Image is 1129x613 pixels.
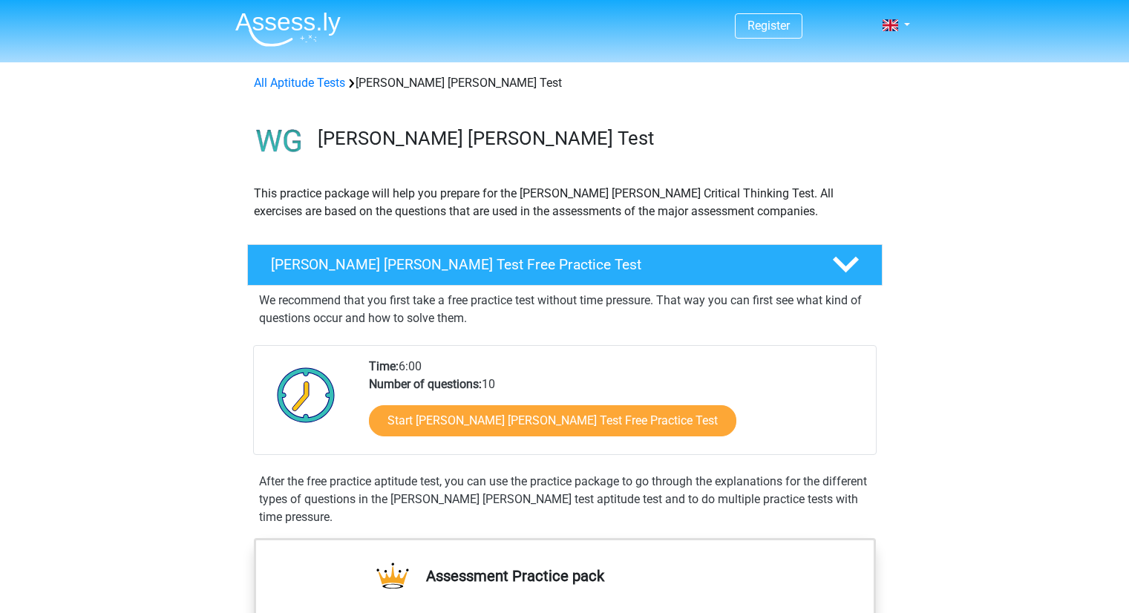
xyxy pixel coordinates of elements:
[358,358,875,454] div: 6:00 10
[369,405,736,436] a: Start [PERSON_NAME] [PERSON_NAME] Test Free Practice Test
[241,244,889,286] a: [PERSON_NAME] [PERSON_NAME] Test Free Practice Test
[369,377,482,391] b: Number of questions:
[269,358,344,432] img: Clock
[254,185,876,220] p: This practice package will help you prepare for the [PERSON_NAME] [PERSON_NAME] Critical Thinking...
[248,110,311,173] img: watson glaser test
[248,74,882,92] div: [PERSON_NAME] [PERSON_NAME] Test
[369,359,399,373] b: Time:
[254,76,345,90] a: All Aptitude Tests
[235,12,341,47] img: Assessly
[259,292,871,327] p: We recommend that you first take a free practice test without time pressure. That way you can fir...
[253,473,877,526] div: After the free practice aptitude test, you can use the practice package to go through the explana...
[747,19,790,33] a: Register
[271,256,808,273] h4: [PERSON_NAME] [PERSON_NAME] Test Free Practice Test
[318,127,871,150] h3: [PERSON_NAME] [PERSON_NAME] Test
